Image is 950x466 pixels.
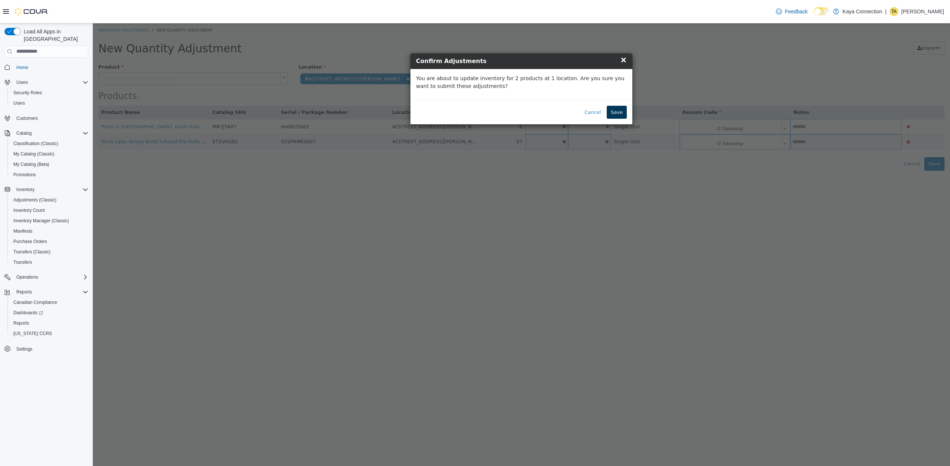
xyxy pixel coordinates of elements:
span: Dashboards [13,310,43,316]
button: Manifests [7,226,91,236]
span: Canadian Compliance [10,298,88,307]
button: Inventory [1,184,91,195]
span: Manifests [13,228,32,234]
a: Promotions [10,170,39,179]
span: Dashboards [10,308,88,317]
button: Transfers (Classic) [7,247,91,257]
a: Inventory Count [10,206,48,215]
span: My Catalog (Beta) [10,160,88,169]
span: My Catalog (Classic) [10,150,88,158]
span: Transfers (Classic) [10,247,88,256]
button: Purchase Orders [7,236,91,247]
button: Canadian Compliance [7,297,91,308]
span: Reports [10,319,88,328]
span: Customers [13,114,88,123]
a: My Catalog (Classic) [10,150,58,158]
button: Operations [13,273,41,282]
span: Customers [16,115,38,121]
span: TA [891,7,897,16]
span: Inventory [13,185,88,194]
button: Inventory [13,185,37,194]
p: | [885,7,887,16]
button: Settings [1,343,91,354]
a: Canadian Compliance [10,298,60,307]
a: My Catalog (Beta) [10,160,52,169]
span: Feedback [785,8,807,15]
button: Catalog [1,128,91,138]
h4: Confirm Adjustments [323,33,534,42]
span: Promotions [10,170,88,179]
a: Home [13,63,31,72]
a: Classification (Classic) [10,139,61,148]
a: Settings [13,345,35,354]
button: Catalog [13,129,35,138]
nav: Complex example [4,59,88,374]
button: Save [514,82,534,96]
button: Inventory Count [7,205,91,216]
button: [US_STATE] CCRS [7,328,91,339]
span: Canadian Compliance [13,299,57,305]
span: Operations [16,274,38,280]
span: Manifests [10,227,88,236]
button: Customers [1,113,91,124]
button: Promotions [7,170,91,180]
span: Adjustments (Classic) [10,196,88,204]
span: Users [10,99,88,108]
span: Catalog [13,129,88,138]
span: Catalog [16,130,32,136]
div: Tim A [890,7,898,16]
span: [US_STATE] CCRS [13,331,52,337]
a: Dashboards [7,308,91,318]
span: Home [13,63,88,72]
a: Dashboards [10,308,46,317]
span: Classification (Classic) [13,141,58,147]
button: Reports [7,318,91,328]
span: Transfers [10,258,88,267]
span: Settings [16,346,32,352]
a: Reports [10,319,32,328]
span: Inventory Count [13,207,45,213]
span: Transfers (Classic) [13,249,50,255]
button: Classification (Classic) [7,138,91,149]
button: Security Roles [7,88,91,98]
span: Settings [13,344,88,353]
a: Feedback [773,4,810,19]
span: My Catalog (Beta) [13,161,49,167]
a: Manifests [10,227,35,236]
a: [US_STATE] CCRS [10,329,55,338]
span: Inventory Manager (Classic) [10,216,88,225]
span: Purchase Orders [10,237,88,246]
span: Reports [16,289,32,295]
span: Security Roles [13,90,42,96]
img: Cova [15,8,48,15]
a: Transfers [10,258,35,267]
span: Users [13,100,25,106]
p: You are about to update inventory for 2 products at 1 location. Are you sure you want to submit t... [323,51,534,67]
span: Users [16,79,28,85]
span: Reports [13,288,88,296]
p: [PERSON_NAME] [901,7,944,16]
input: Dark Mode [814,7,829,15]
a: Customers [13,114,41,123]
a: Users [10,99,28,108]
span: Load All Apps in [GEOGRAPHIC_DATA] [21,28,88,43]
p: Kaya Connection [843,7,882,16]
button: Home [1,62,91,73]
button: Inventory Manager (Classic) [7,216,91,226]
button: Operations [1,272,91,282]
span: Security Roles [10,88,88,97]
span: Operations [13,273,88,282]
span: Promotions [13,172,36,178]
a: Adjustments (Classic) [10,196,59,204]
button: My Catalog (Beta) [7,159,91,170]
button: Users [1,77,91,88]
button: Adjustments (Classic) [7,195,91,205]
a: Security Roles [10,88,45,97]
button: Transfers [7,257,91,268]
span: Reports [13,320,29,326]
span: Home [16,65,28,70]
button: My Catalog (Classic) [7,149,91,159]
span: Transfers [13,259,32,265]
span: Inventory [16,187,35,193]
span: Purchase Orders [13,239,47,245]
